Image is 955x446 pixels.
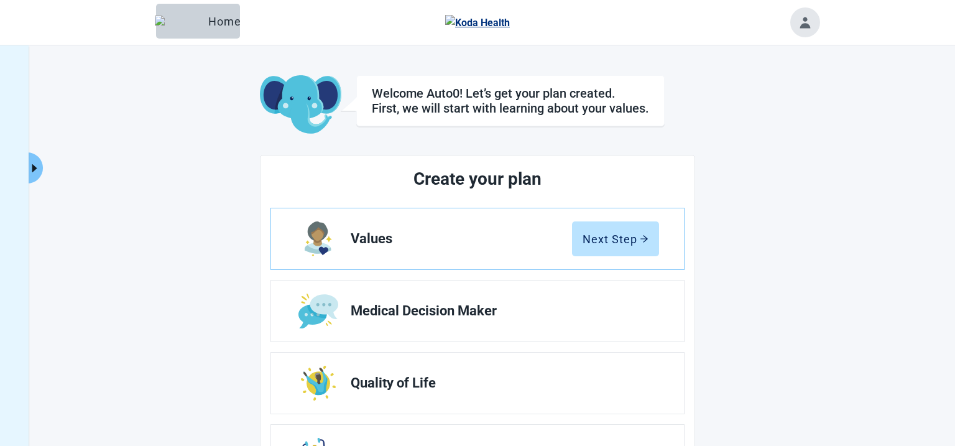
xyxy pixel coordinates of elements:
span: Values [351,231,572,246]
h2: Create your plan [317,165,638,193]
button: ElephantHome [156,4,240,39]
a: Edit Medical Decision Maker section [271,281,684,341]
img: Koda Elephant [260,75,341,135]
div: Welcome Auto0! Let’s get your plan created. First, we will start with learning about your values. [372,86,649,116]
button: Next Steparrow-right [572,221,659,256]
a: Edit Values section [271,208,684,269]
span: caret-right [29,162,40,174]
div: Next Step [583,233,648,245]
a: Edit Quality of Life section [271,353,684,414]
span: Quality of Life [351,376,649,391]
button: Expand menu [27,152,43,184]
img: Koda Health [445,15,510,30]
span: Medical Decision Maker [351,304,649,318]
span: arrow-right [640,235,648,243]
button: Toggle account menu [790,7,820,37]
img: Elephant [155,16,203,27]
div: Home [166,15,230,27]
